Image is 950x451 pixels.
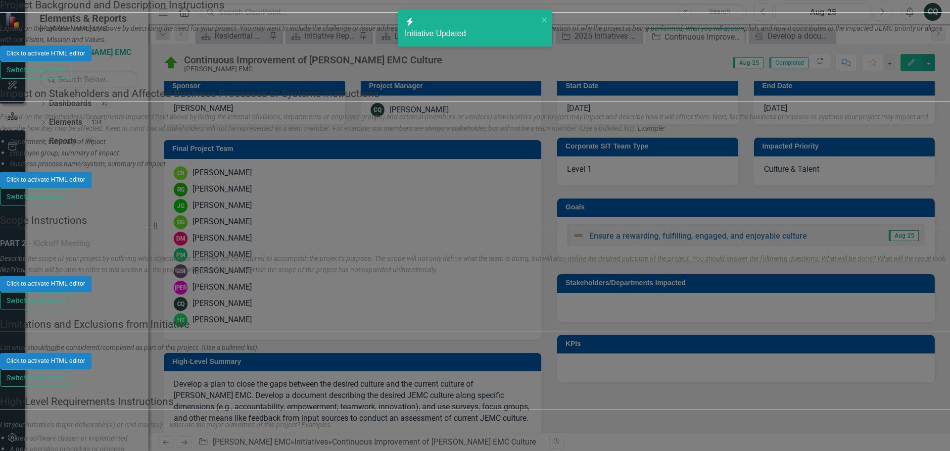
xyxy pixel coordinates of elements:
[10,160,165,168] span: Business process name/system; summary of impact
[47,344,57,351] span: not
[638,124,665,132] span: Example:
[634,124,636,132] span: .
[10,149,119,157] span: Employee group; summary of impact
[10,138,105,146] span: Department; summary of impact
[581,124,636,132] span: Use a bulleted list)
[541,14,548,25] button: close
[405,28,538,40] div: Initiative Updated
[13,266,437,274] span: Your team will be able to refer to this section as the project progresses to make certain the sco...
[10,434,128,442] span: A new software chosen or implemented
